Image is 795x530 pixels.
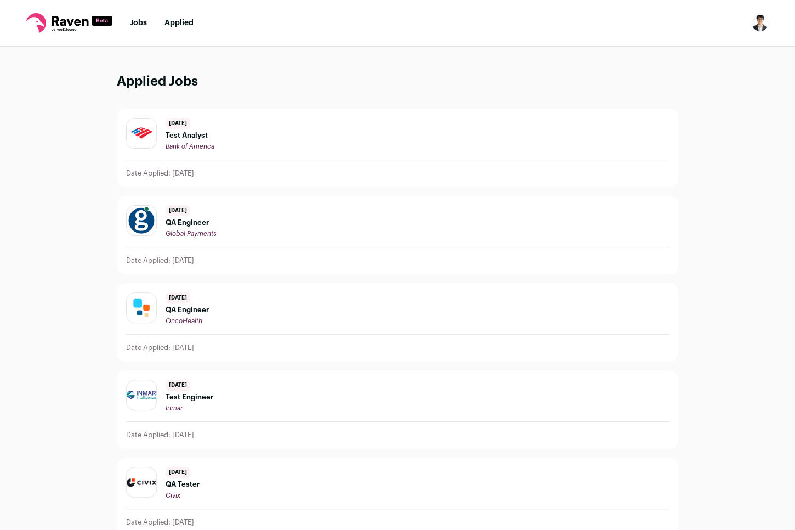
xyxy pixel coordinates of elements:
a: Jobs [130,19,147,27]
span: QA Engineer [166,306,209,314]
h1: Applied Jobs [117,73,678,91]
p: Date Applied: [DATE] [126,518,194,527]
img: ffa10627291f18f48c8ea28dbce43952396cae956261bd1da24b7070d00c0b80.jpg [127,206,156,235]
span: [DATE] [166,467,190,478]
img: 19566167-medium_jpg [751,14,769,32]
img: b8a3bf5c040e4c929d54b6acad9ee7bab2394c7e47a785add52767ba6a0f46b0.jpg [127,293,156,323]
span: OncoHealth [166,318,202,324]
p: Date Applied: [DATE] [126,343,194,352]
span: Global Payments [166,230,217,237]
span: [DATE] [166,292,190,303]
span: [DATE] [166,118,190,129]
a: [DATE] QA Engineer OncoHealth Date Applied: [DATE] [117,284,678,361]
a: [DATE] Test Engineer Inmar Date Applied: [DATE] [117,371,678,448]
p: Date Applied: [DATE] [126,169,194,178]
span: QA Engineer [166,218,217,227]
img: f5f629a1e0418db5cd70e4c151570718f556072eea26faa94169dd8b7de5c096.jpg [127,119,156,148]
button: Open dropdown [751,14,769,32]
p: Date Applied: [DATE] [126,431,194,439]
a: [DATE] QA Engineer Global Payments Date Applied: [DATE] [117,196,678,274]
img: 3d3084438313fa98b125b0f5ff73eda6785fa4951a635cded63289f38084fee7.png [127,391,156,399]
p: Date Applied: [DATE] [126,256,194,265]
span: [DATE] [166,380,190,391]
a: Applied [164,19,194,27]
span: QA Tester [166,480,200,489]
img: 63b3d5bb0701545df06e1e0fd2affd450c45fa579c54c6953f4b897b129de90f.png [127,478,156,487]
span: Inmar [166,405,183,411]
a: [DATE] Test Analyst Bank of America Date Applied: [DATE] [117,109,678,187]
span: Test Engineer [166,393,213,402]
span: Bank of America [166,143,214,150]
span: Test Analyst [166,131,214,140]
span: [DATE] [166,205,190,216]
span: Civix [166,492,180,499]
